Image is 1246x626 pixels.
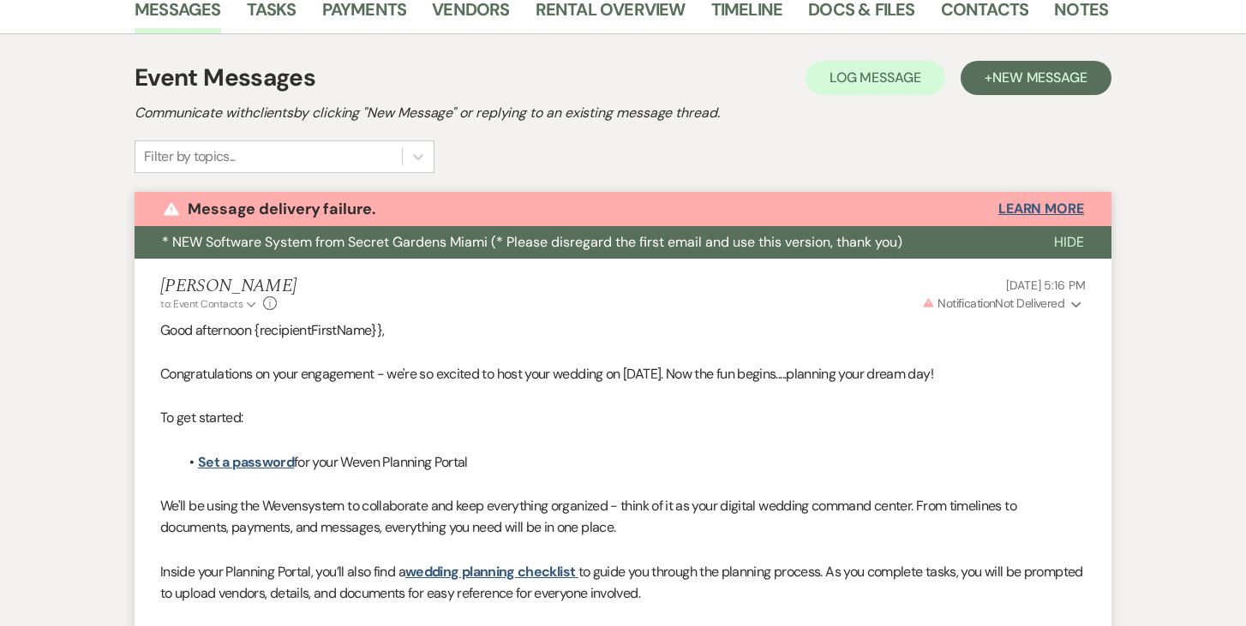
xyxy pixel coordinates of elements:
[198,453,294,471] a: Set a password
[160,408,243,426] span: To get started:
[160,297,243,311] span: to: Event Contacts
[920,295,1086,313] button: NotificationNot Delivered
[162,233,902,251] span: * NEW Software System from Secret Gardens Miami (* Please disregard the first email and use this ...
[806,61,945,95] button: Log Message
[405,563,575,581] a: wedding planning checklist
[294,453,468,471] span: for your Weven Planning Portal
[1027,226,1111,259] button: Hide
[135,103,1111,123] h2: Communicate with clients by clicking "New Message" or replying to an existing message thread.
[160,563,1083,603] span: to guide you through the planning process. As you complete tasks, you will be prompted to upload ...
[188,196,376,222] p: Message delivery failure.
[961,61,1111,95] button: +New Message
[160,321,384,339] span: Good afternoon {recipientFirstName}},
[160,276,297,297] h5: [PERSON_NAME]
[160,497,1016,537] span: system to collaborate and keep everything organized - think of it as your digital wedding command...
[992,69,1087,86] span: New Message
[144,146,236,167] div: Filter by topics...
[160,365,933,383] span: Congratulations on your engagement - we're so excited to host your wedding on [DATE]. Now the fun...
[160,296,259,312] button: to: Event Contacts
[922,295,1064,311] span: Not Delivered
[937,295,995,311] span: Notification
[830,69,921,86] span: Log Message
[135,60,315,96] h1: Event Messages
[1006,277,1086,293] span: [DATE] 5:16 PM
[160,497,302,515] span: We'll be using the Weven
[1054,233,1084,251] span: Hide
[998,202,1084,216] button: Learn More
[135,226,1027,259] button: * NEW Software System from Secret Gardens Miami (* Please disregard the first email and use this ...
[160,563,405,581] span: Inside your Planning Portal, you’ll also find a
